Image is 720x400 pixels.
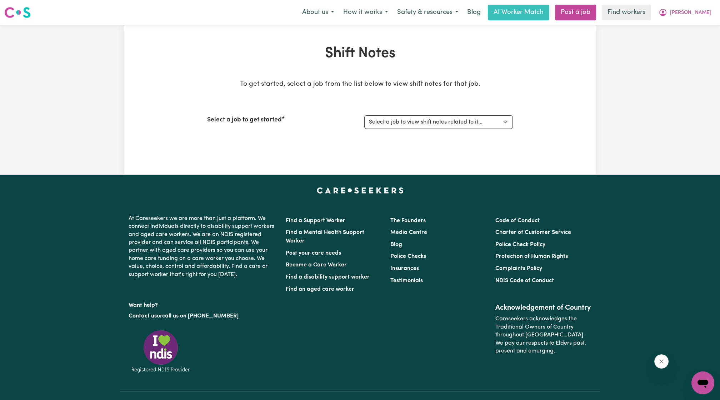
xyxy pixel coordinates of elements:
[286,250,341,256] a: Post your care needs
[286,286,354,292] a: Find an aged care worker
[390,278,423,284] a: Testimonials
[129,309,277,323] p: or
[207,115,282,125] label: Select a job to get started
[654,354,669,369] iframe: Close message
[286,230,364,244] a: Find a Mental Health Support Worker
[317,187,404,193] a: Careseekers home page
[495,312,591,358] p: Careseekers acknowledges the Traditional Owners of Country throughout [GEOGRAPHIC_DATA]. We pay o...
[691,371,714,394] iframe: Button to launch messaging window
[4,6,31,19] img: Careseekers logo
[4,4,31,21] a: Careseekers logo
[129,313,157,319] a: Contact us
[339,5,392,20] button: How it works
[297,5,339,20] button: About us
[495,230,571,235] a: Charter of Customer Service
[602,5,651,20] a: Find workers
[495,254,568,259] a: Protection of Human Rights
[390,230,427,235] a: Media Centre
[129,212,277,281] p: At Careseekers we are more than just a platform. We connect individuals directly to disability su...
[670,9,711,17] span: [PERSON_NAME]
[495,304,591,312] h2: Acknowledgement of Country
[4,5,43,11] span: Need any help?
[286,274,370,280] a: Find a disability support worker
[392,5,463,20] button: Safety & resources
[495,278,554,284] a: NDIS Code of Conduct
[463,5,485,20] a: Blog
[286,262,347,268] a: Become a Care Worker
[390,266,419,271] a: Insurances
[207,79,513,90] p: To get started, select a job from the list below to view shift notes for that job.
[129,329,193,374] img: Registered NDIS provider
[390,242,402,247] a: Blog
[495,242,545,247] a: Police Check Policy
[555,5,596,20] a: Post a job
[654,5,716,20] button: My Account
[390,254,426,259] a: Police Checks
[495,218,540,224] a: Code of Conduct
[390,218,426,224] a: The Founders
[488,5,549,20] a: AI Worker Match
[129,299,277,309] p: Want help?
[495,266,542,271] a: Complaints Policy
[207,45,513,62] h1: Shift Notes
[162,313,239,319] a: call us on [PHONE_NUMBER]
[286,218,345,224] a: Find a Support Worker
